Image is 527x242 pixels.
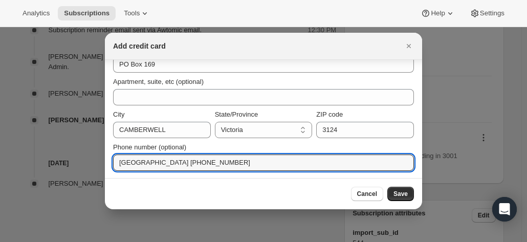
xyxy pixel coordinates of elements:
[393,190,408,198] span: Save
[113,41,166,51] h2: Add credit card
[316,111,343,118] span: ZIP code
[215,111,258,118] span: State/Province
[492,197,517,222] div: Open Intercom Messenger
[402,39,416,53] button: Close
[351,187,383,201] button: Cancel
[414,6,461,20] button: Help
[118,6,156,20] button: Tools
[58,6,116,20] button: Subscriptions
[16,6,56,20] button: Analytics
[124,9,140,17] span: Tools
[113,111,124,118] span: City
[23,9,50,17] span: Analytics
[464,6,511,20] button: Settings
[64,9,109,17] span: Subscriptions
[357,190,377,198] span: Cancel
[431,9,445,17] span: Help
[113,143,186,151] span: Phone number (optional)
[480,9,504,17] span: Settings
[387,187,414,201] button: Save
[113,78,204,85] span: Apartment, suite, etc (optional)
